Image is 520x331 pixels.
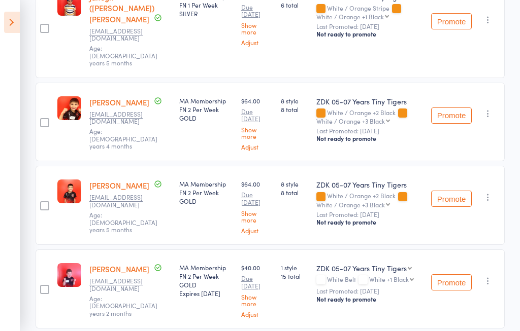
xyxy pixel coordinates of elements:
button: Promote [431,13,472,29]
chrome_annotation: [EMAIL_ADDRESS][DOMAIN_NAME] [89,109,143,126]
div: White Belt [316,276,423,284]
small: jasmine16487@gmail.com [89,27,155,42]
div: White / Orange Stripe [316,5,423,20]
div: Not ready to promote [316,295,423,303]
small: Last Promoted: [DATE] [316,23,423,30]
div: Not ready to promote [316,134,423,142]
div: White +1 Black [369,276,409,282]
small: almaromol@gmail.com [89,194,155,208]
chrome_annotation: [EMAIL_ADDRESS][DOMAIN_NAME] [89,26,143,43]
div: MA Membership FN 2 Per Week GOLD [179,179,233,205]
div: $40.00 [241,263,273,317]
button: Promote [431,107,472,124]
div: White / Orange +1 Black [316,13,384,20]
div: ZDK 05-07 Years Tiny Tigers [316,96,423,106]
div: MA Membership FN 2 Per Week GOLD [179,96,233,122]
div: $64.00 [241,179,273,234]
div: Expires [DATE] [179,289,233,298]
span: Age: [DEMOGRAPHIC_DATA] years 5 months [89,210,157,234]
img: image1723626249.png [57,96,81,120]
div: MA Membership FN 2 Per Week GOLD [179,263,233,298]
span: 8 style [281,96,308,105]
img: image1748050370.png [57,263,81,287]
small: Last Promoted: [DATE] [316,127,423,134]
span: 15 total [281,272,308,280]
div: White / Orange +2 Black [316,192,423,207]
span: Age: [DEMOGRAPHIC_DATA] years 5 months [89,44,157,67]
div: White / Orange +2 Black [316,109,423,124]
a: Show more [241,126,273,139]
span: 8 style [281,179,308,188]
chrome_annotation: [EMAIL_ADDRESS][DOMAIN_NAME] [89,193,143,209]
div: Not ready to promote [316,30,423,38]
small: Due [DATE] [241,4,273,18]
a: [PERSON_NAME] [89,180,149,191]
a: [PERSON_NAME] [89,264,149,274]
small: danielwaites2689@gmail.com [89,277,155,292]
small: Due [DATE] [241,275,273,289]
small: Due [DATE] [241,108,273,123]
a: Adjust [241,39,273,46]
a: Show more [241,293,273,307]
small: Due [DATE] [241,191,273,206]
span: Age: [DEMOGRAPHIC_DATA] years 4 months [89,127,157,150]
a: Show more [241,22,273,35]
span: 1 style [281,263,308,272]
button: Promote [431,191,472,207]
span: Age: [DEMOGRAPHIC_DATA] years 2 months [89,294,157,317]
a: Show more [241,210,273,223]
a: [PERSON_NAME] [89,97,149,107]
div: Not ready to promote [316,218,423,226]
div: White / Orange +3 Black [316,201,385,208]
span: 8 total [281,188,308,197]
chrome_annotation: [EMAIL_ADDRESS][DOMAIN_NAME] [89,276,143,292]
small: almaromol@gmail.com [89,111,155,125]
a: Adjust [241,227,273,234]
div: ZDK 05-07 Years Tiny Tigers [316,179,423,190]
small: Last Promoted: [DATE] [316,211,423,218]
button: Promote [431,274,472,290]
div: $64.00 [241,96,273,151]
div: White / Orange +3 Black [316,118,385,124]
a: Adjust [241,143,273,150]
div: ZDK 05-07 Years Tiny Tigers [316,263,407,273]
span: 8 total [281,105,308,114]
span: 6 total [281,1,308,9]
img: image1724466161.png [57,179,81,203]
small: Last Promoted: [DATE] [316,287,423,295]
a: Adjust [241,311,273,317]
